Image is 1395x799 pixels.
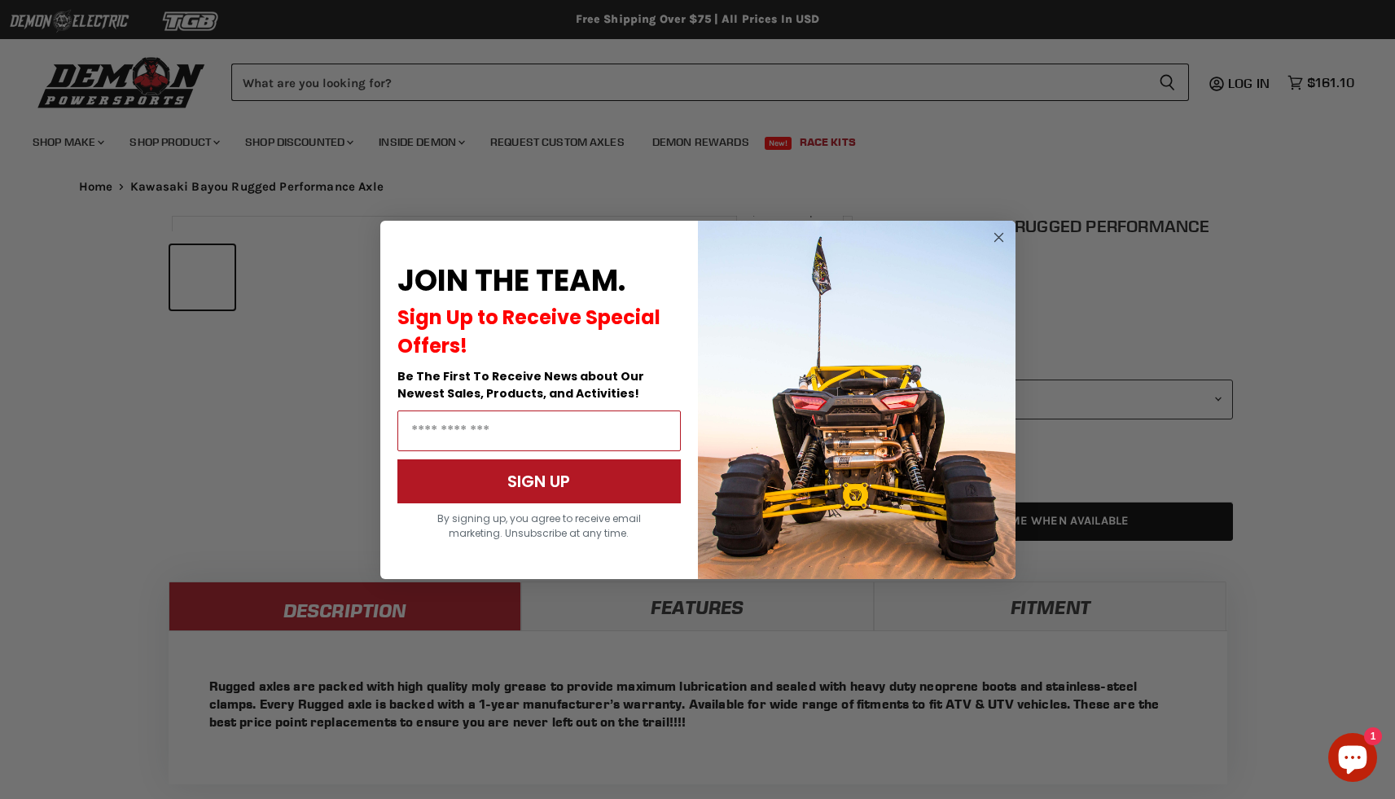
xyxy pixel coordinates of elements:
input: Email Address [397,410,681,451]
img: a9095488-b6e7-41ba-879d-588abfab540b.jpeg [698,221,1016,579]
span: Sign Up to Receive Special Offers! [397,304,660,359]
inbox-online-store-chat: Shopify online store chat [1323,733,1382,786]
span: By signing up, you agree to receive email marketing. Unsubscribe at any time. [437,511,641,540]
button: Close dialog [989,227,1009,248]
span: JOIN THE TEAM. [397,260,625,301]
span: Be The First To Receive News about Our Newest Sales, Products, and Activities! [397,368,644,402]
button: SIGN UP [397,459,681,503]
